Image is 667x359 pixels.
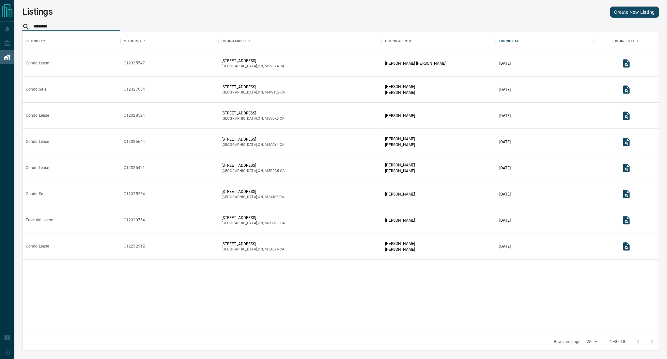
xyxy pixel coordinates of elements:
p: [PERSON_NAME] [385,90,415,95]
button: View Listing Details [620,188,633,201]
p: [STREET_ADDRESS] [222,136,285,142]
button: View Listing Details [620,109,633,122]
p: [PERSON_NAME] [385,84,415,90]
span: m5v0k3 [265,116,279,121]
div: C12325421 [124,165,145,171]
div: Listing Type [26,32,47,50]
div: C12252512 [124,244,145,249]
p: [GEOGRAPHIC_DATA] , ON , CA [222,247,285,252]
a: Create New Listing [610,7,659,18]
div: Listing Details [594,32,659,50]
div: Listing Details [613,32,640,50]
div: Listing Type [23,32,120,50]
div: C12335547 [124,60,145,66]
p: [PERSON_NAME] [PERSON_NAME] [385,60,446,66]
p: [PERSON_NAME] [385,142,415,148]
span: m6h3h5 [265,221,280,225]
div: C12325254 [124,191,145,197]
p: [DATE] [499,217,511,223]
p: [PERSON_NAME] [385,191,415,197]
p: [STREET_ADDRESS] [222,215,285,221]
div: MLS Number [120,32,218,50]
div: Condo Lease [26,165,49,171]
div: Listing Address [222,32,250,50]
p: [PERSON_NAME] [385,168,415,174]
div: MLS Number [124,32,145,50]
div: Listing Date [496,32,594,50]
button: View Listing Details [620,214,633,227]
span: m2j4s6 [265,195,279,199]
p: [DATE] [499,191,511,197]
p: [STREET_ADDRESS] [222,58,285,64]
div: C12325644 [124,139,145,145]
div: Freehold Lease [26,217,53,223]
div: Condo Sale [26,87,46,92]
span: m5a0y4 [265,247,279,251]
div: Condo Lease [26,244,49,249]
div: Listing Address [218,32,382,50]
span: m5v3y4 [265,64,279,68]
p: [PERSON_NAME] [385,247,415,252]
p: [PERSON_NAME] [385,113,415,119]
p: [STREET_ADDRESS] [222,110,285,116]
span: m5r2g5 [265,169,279,173]
button: View Listing Details [620,83,633,96]
p: [DATE] [499,244,511,249]
p: [STREET_ADDRESS] [222,189,284,195]
p: [GEOGRAPHIC_DATA] , ON , CA [222,142,285,147]
p: [GEOGRAPHIC_DATA] , ON , CA [222,116,285,121]
p: Rows per page: [554,339,582,345]
div: C12328524 [124,113,145,118]
div: C12320754 [124,217,145,223]
p: [DATE] [499,87,511,93]
span: m4w1l2 [265,90,280,94]
p: [PERSON_NAME] [385,241,415,247]
p: [STREET_ADDRESS] [222,84,285,90]
p: [STREET_ADDRESS] [222,241,285,247]
div: Listing Date [499,32,521,50]
p: [GEOGRAPHIC_DATA] , ON , CA [222,168,285,174]
div: Listing Agents [382,32,496,50]
p: [PERSON_NAME] [385,217,415,223]
p: [GEOGRAPHIC_DATA] , ON , CA [222,90,285,95]
p: [PERSON_NAME] [385,136,415,142]
div: Listing Agents [385,32,411,50]
p: [GEOGRAPHIC_DATA] , ON , CA [222,221,285,226]
button: View Listing Details [620,135,633,148]
button: View Listing Details [620,57,633,70]
p: [DATE] [499,60,511,66]
p: [GEOGRAPHIC_DATA] , ON , CA [222,64,285,69]
button: View Listing Details [620,162,633,175]
p: [PERSON_NAME] [385,162,415,168]
h1: Listings [22,7,53,17]
div: Condo Lease [26,139,49,145]
div: 25 [584,337,600,347]
p: [GEOGRAPHIC_DATA] , ON , CA [222,195,284,200]
p: [DATE] [499,113,511,119]
p: [DATE] [499,165,511,171]
p: [STREET_ADDRESS] [222,162,285,168]
span: m5a0y4 [265,143,279,147]
button: View Listing Details [620,240,633,253]
div: Condo Lease [26,60,49,66]
div: Condo Lease [26,113,49,118]
div: Condo Sale [26,191,46,197]
p: [DATE] [499,139,511,145]
div: C12327654 [124,87,145,92]
p: 1–8 of 8 [610,339,626,345]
